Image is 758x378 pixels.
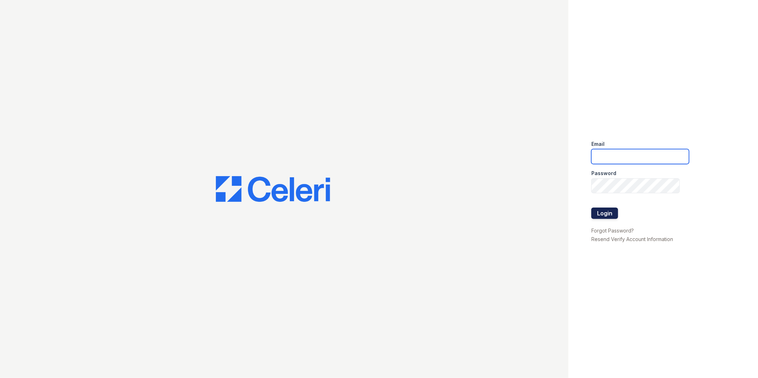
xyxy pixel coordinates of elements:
a: Resend Verify Account Information [591,236,673,242]
label: Email [591,141,605,148]
a: Forgot Password? [591,228,634,234]
img: CE_Logo_Blue-a8612792a0a2168367f1c8372b55b34899dd931a85d93a1a3d3e32e68fde9ad4.png [216,176,330,202]
button: Login [591,208,618,219]
label: Password [591,170,616,177]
